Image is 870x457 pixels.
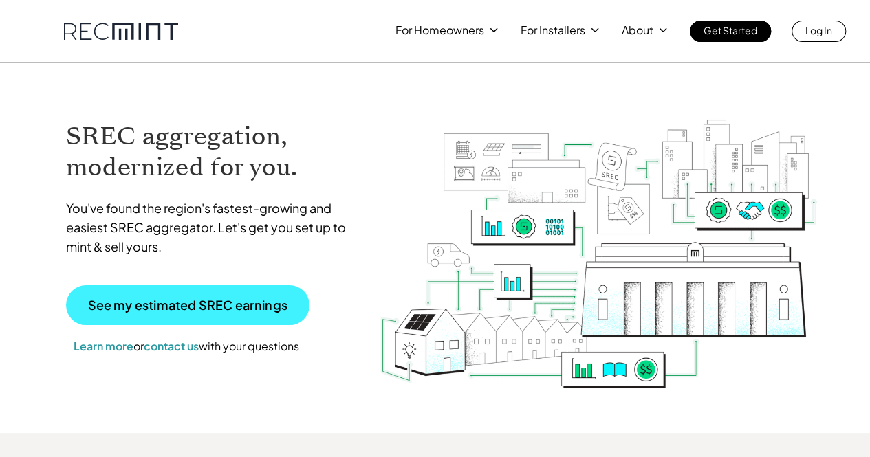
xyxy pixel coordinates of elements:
img: RECmint value cycle [379,83,818,392]
p: Get Started [704,21,757,40]
p: You've found the region's fastest-growing and easiest SREC aggregator. Let's get you set up to mi... [66,199,359,256]
a: Learn more [74,339,133,353]
p: or with your questions [66,337,307,355]
a: Log In [792,21,846,42]
a: Get Started [690,21,771,42]
p: For Installers [521,21,585,40]
p: Log In [805,21,832,40]
p: See my estimated SREC earnings [88,299,287,311]
h1: SREC aggregation, modernized for you. [66,121,359,183]
p: About [622,21,653,40]
a: contact us [144,339,199,353]
p: For Homeowners [395,21,484,40]
a: See my estimated SREC earnings [66,285,309,325]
